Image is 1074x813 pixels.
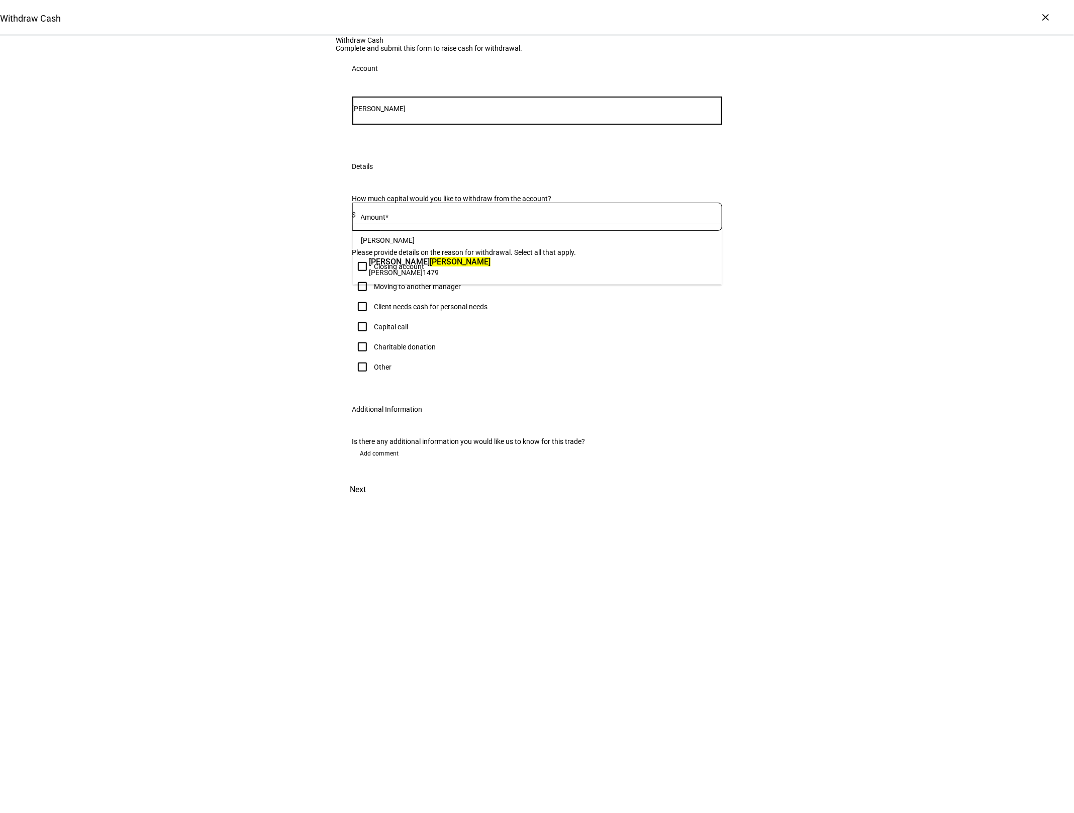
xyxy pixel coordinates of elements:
div: Patricia Scheid [366,253,493,280]
div: Additional Information [352,405,423,413]
input: Number [352,105,722,113]
button: Next [336,478,380,502]
div: Capital call [374,323,409,331]
div: Details [352,162,373,170]
div: How much capital would you like to withdraw from the account? [352,195,722,203]
span: $ [352,211,356,219]
mat-label: Amount* [361,213,389,221]
div: Other [374,363,392,371]
div: Withdraw Cash [336,36,738,44]
div: Account [352,64,378,72]
button: Add comment [352,445,407,462]
div: Is there any additional information you would like us to know for this trade? [352,437,722,445]
div: Please provide details on the reason for withdrawal. Select all that apply. [352,248,722,256]
span: [PERSON_NAME] [361,236,415,244]
div: Complete and submit this form to raise cash for withdrawal. [336,44,738,52]
mark: [PERSON_NAME] [430,257,491,266]
div: Moving to another manager [374,283,461,291]
span: Next [350,478,366,502]
div: × [1038,9,1054,25]
span: [PERSON_NAME] [369,268,423,277]
span: [PERSON_NAME] [369,256,491,267]
div: Charitable donation [374,343,436,351]
div: Client needs cash for personal needs [374,303,488,311]
span: 1479 [423,268,439,277]
span: Add comment [360,445,399,462]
